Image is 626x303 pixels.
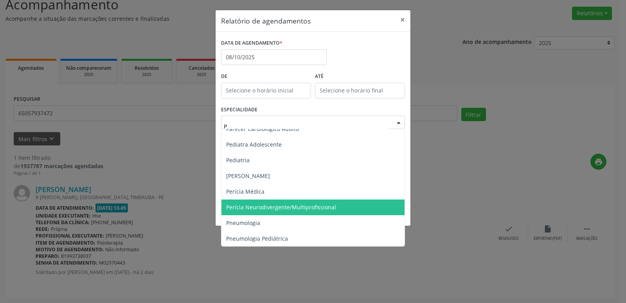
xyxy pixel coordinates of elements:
[224,118,389,134] input: Seleciona uma especialidade
[315,71,405,83] label: ATÉ
[226,156,250,164] span: Pediatria
[221,37,282,49] label: DATA DE AGENDAMENTO
[221,83,311,98] input: Selecione o horário inicial
[226,172,270,180] span: [PERSON_NAME]
[221,16,311,26] h5: Relatório de agendamentos
[315,83,405,98] input: Selecione o horário final
[395,10,410,29] button: Close
[226,125,299,132] span: Parecer Cardiologico Adulto
[226,219,260,227] span: Pneumologia
[221,104,257,116] label: ESPECIALIDADE
[221,49,327,65] input: Selecione uma data ou intervalo
[226,141,282,148] span: Pediatra Adolescente
[226,203,336,211] span: Perícia Neurodivergente/Multiprofissional
[226,235,288,242] span: Pneumologia Pediátrica
[221,71,311,83] label: De
[226,188,264,195] span: Perícia Médica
